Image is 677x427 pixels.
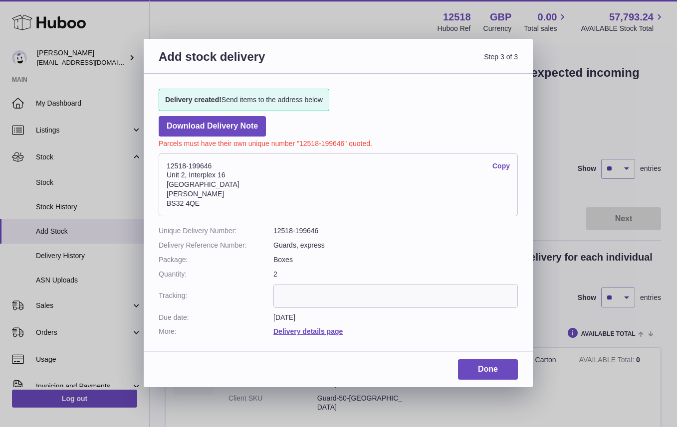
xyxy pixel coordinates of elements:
[273,241,518,250] dd: Guards, express
[492,161,510,171] a: Copy
[159,270,273,279] dt: Quantity:
[159,226,273,236] dt: Unique Delivery Number:
[159,313,273,322] dt: Due date:
[159,255,273,265] dt: Package:
[165,95,323,105] span: Send items to the address below
[273,226,518,236] dd: 12518-199646
[165,96,222,104] strong: Delivery created!
[273,255,518,265] dd: Boxes
[273,270,518,279] dd: 2
[273,327,343,335] a: Delivery details page
[159,241,273,250] dt: Delivery Reference Number:
[159,137,518,148] p: Parcels must have their own unique number "12518-199646" quoted.
[458,359,518,380] a: Done
[273,313,518,322] dd: [DATE]
[159,327,273,336] dt: More:
[338,49,518,76] span: Step 3 of 3
[159,116,266,137] a: Download Delivery Note
[159,284,273,308] dt: Tracking:
[159,49,338,76] h3: Add stock delivery
[159,153,518,216] address: 12518-199646 Unit 2, Interplex 16 [GEOGRAPHIC_DATA] [PERSON_NAME] BS32 4QE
